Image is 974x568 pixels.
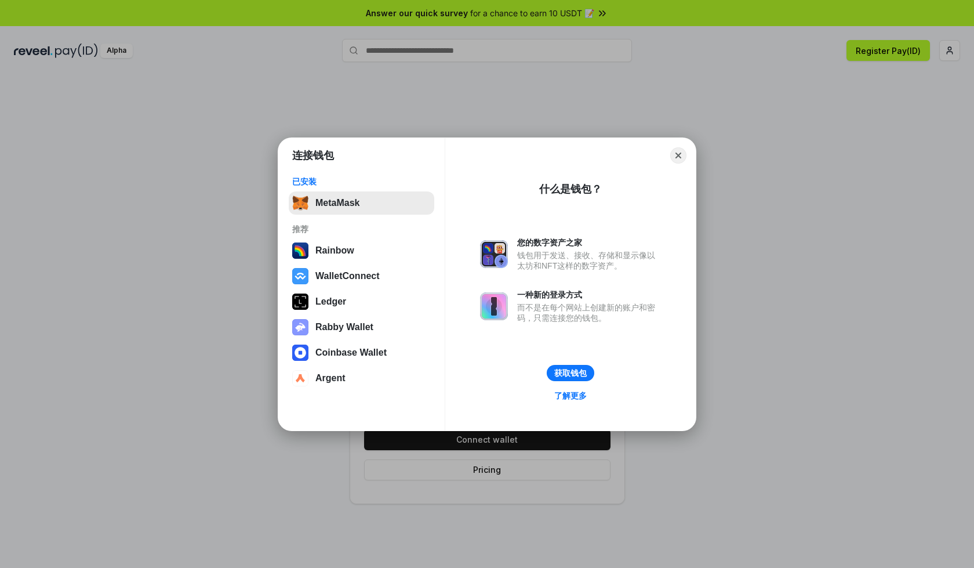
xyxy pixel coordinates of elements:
[517,302,661,323] div: 而不是在每个网站上创建新的账户和密码，只需连接您的钱包。
[292,149,334,162] h1: 连接钱包
[289,367,434,390] button: Argent
[480,240,508,268] img: svg+xml,%3Csvg%20xmlns%3D%22http%3A%2F%2Fwww.w3.org%2F2000%2Fsvg%22%20fill%3D%22none%22%20viewBox...
[517,290,661,300] div: 一种新的登录方式
[517,237,661,248] div: 您的数字资产之家
[480,292,508,320] img: svg+xml,%3Csvg%20xmlns%3D%22http%3A%2F%2Fwww.w3.org%2F2000%2Fsvg%22%20fill%3D%22none%22%20viewBox...
[292,345,308,361] img: svg+xml,%3Csvg%20width%3D%2228%22%20height%3D%2228%22%20viewBox%3D%220%200%2028%2028%22%20fill%3D...
[315,245,354,256] div: Rainbow
[289,265,434,288] button: WalletConnect
[292,370,308,386] img: svg+xml,%3Csvg%20width%3D%2228%22%20height%3D%2228%22%20viewBox%3D%220%200%2028%2028%22%20fill%3D...
[554,390,587,401] div: 了解更多
[539,182,602,196] div: 什么是钱包？
[315,198,359,208] div: MetaMask
[289,191,434,215] button: MetaMask
[315,348,387,358] div: Coinbase Wallet
[289,239,434,262] button: Rainbow
[289,316,434,339] button: Rabby Wallet
[292,195,308,211] img: svg+xml,%3Csvg%20fill%3D%22none%22%20height%3D%2233%22%20viewBox%3D%220%200%2035%2033%22%20width%...
[315,322,373,332] div: Rabby Wallet
[289,290,434,313] button: Ledger
[517,250,661,271] div: 钱包用于发送、接收、存储和显示像以太坊和NFT这样的数字资产。
[554,368,587,378] div: 获取钱包
[315,373,346,384] div: Argent
[670,147,686,164] button: Close
[292,243,308,259] img: svg+xml,%3Csvg%20width%3D%22120%22%20height%3D%22120%22%20viewBox%3D%220%200%20120%20120%22%20fil...
[547,365,594,381] button: 获取钱包
[292,176,431,187] div: 已安装
[289,341,434,364] button: Coinbase Wallet
[292,224,431,234] div: 推荐
[315,296,346,307] div: Ledger
[315,271,380,281] div: WalletConnect
[547,388,594,403] a: 了解更多
[292,319,308,335] img: svg+xml,%3Csvg%20xmlns%3D%22http%3A%2F%2Fwww.w3.org%2F2000%2Fsvg%22%20fill%3D%22none%22%20viewBox...
[292,268,308,284] img: svg+xml,%3Csvg%20width%3D%2228%22%20height%3D%2228%22%20viewBox%3D%220%200%2028%2028%22%20fill%3D...
[292,294,308,310] img: svg+xml,%3Csvg%20xmlns%3D%22http%3A%2F%2Fwww.w3.org%2F2000%2Fsvg%22%20width%3D%2228%22%20height%3...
